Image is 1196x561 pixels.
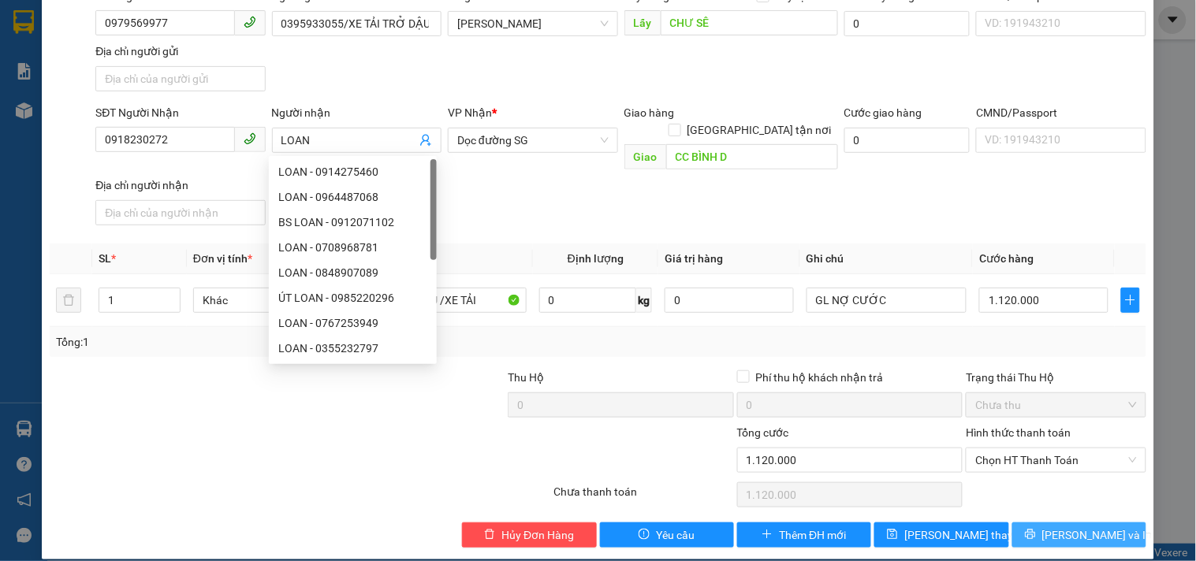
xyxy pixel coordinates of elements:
span: Lê Đại Hành [457,12,608,35]
input: Ghi Chú [807,288,967,313]
span: Hủy Đơn Hàng [501,526,574,544]
span: Yêu cầu [656,526,695,544]
span: Tổng cước [737,426,789,439]
span: Giao hàng [624,106,675,119]
span: Chưa thu [975,393,1136,417]
span: Định lượng [568,252,624,265]
div: Tổng: 1 [56,333,463,351]
div: LOAN - 0767253949 [269,310,437,336]
div: LOAN - 0355232797 [278,340,427,357]
input: VD: Bàn, Ghế [366,288,526,313]
div: LOAN - 0914275460 [269,159,437,184]
div: LOAN - 0848907089 [278,264,427,281]
button: printer[PERSON_NAME] và In [1012,522,1146,548]
div: LOAN - 0914275460 [278,163,427,180]
div: LOAN - 0355232797 [269,336,437,361]
span: Thu Hộ [508,371,544,384]
span: Đơn vị tính [193,252,252,265]
div: LOAN - 0964487068 [278,188,427,206]
input: Dọc đường [666,144,838,169]
button: plus [1121,288,1140,313]
div: Chưa thanh toán [552,483,735,511]
span: Giao [624,144,666,169]
span: [PERSON_NAME] thay đổi [904,526,1030,544]
input: Cước giao hàng [844,128,971,153]
div: CMND/Passport [976,104,1146,121]
span: [GEOGRAPHIC_DATA] tận nơi [681,121,838,139]
input: Địa chỉ của người nhận [95,200,265,225]
input: Dọc đường [661,10,838,35]
span: Chọn HT Thanh Toán [975,448,1136,472]
span: plus [1122,294,1139,307]
span: plus [762,529,773,541]
span: Thêm ĐH mới [779,526,846,544]
div: Địa chỉ người gửi [95,43,265,60]
div: LOAN - 0708968781 [278,239,427,256]
span: SL [99,252,111,265]
div: ÚT LOAN - 0985220296 [278,289,427,307]
button: save[PERSON_NAME] thay đổi [874,522,1008,548]
div: LOAN - 0848907089 [269,260,437,285]
span: delete [484,529,495,541]
div: BS LOAN - 0912071102 [269,210,437,235]
span: Cước hàng [979,252,1034,265]
label: Hình thức thanh toán [966,426,1071,439]
div: ÚT LOAN - 0985220296 [269,285,437,310]
div: SĐT Người Nhận [95,104,265,121]
span: save [887,529,898,541]
label: Cước giao hàng [844,106,922,119]
span: phone [244,16,256,28]
span: VP Nhận [448,106,492,119]
div: LOAN - 0708968781 [269,235,437,260]
span: printer [1025,529,1036,541]
div: Trạng thái Thu Hộ [966,369,1146,386]
span: user-add [419,134,432,147]
div: Địa chỉ người nhận [95,176,265,194]
div: BS LOAN - 0912071102 [278,214,427,231]
span: Phí thu hộ khách nhận trả [750,369,890,386]
span: kg [636,288,652,313]
div: Người nhận [272,104,442,121]
button: plusThêm ĐH mới [737,522,871,548]
button: exclamation-circleYêu cầu [600,522,734,548]
span: Khác [203,288,344,312]
button: delete [56,288,81,313]
input: Cước lấy hàng [844,11,971,36]
button: deleteHủy Đơn Hàng [462,522,596,548]
span: exclamation-circle [639,529,650,541]
span: phone [244,132,256,145]
th: Ghi chú [800,243,973,274]
span: Dọc đường SG [457,128,608,152]
span: Lấy [624,10,661,35]
div: LOAN - 0767253949 [278,314,427,332]
input: Địa chỉ của người gửi [95,66,265,91]
span: Giá trị hàng [665,252,723,265]
div: LOAN - 0964487068 [269,184,437,210]
span: [PERSON_NAME] và In [1042,526,1153,544]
